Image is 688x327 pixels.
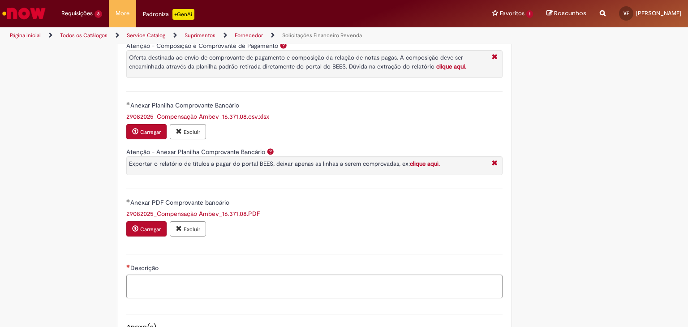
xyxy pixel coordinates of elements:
span: Ajuda para Atenção - Anexar Planilha Comprovante Bancário [265,148,276,155]
span: More [116,9,129,18]
span: 1 [526,10,533,18]
span: Anexar PDF Comprovante bancário [130,198,231,207]
span: Necessários [126,264,130,268]
span: Favoritos [500,9,525,18]
a: Todos os Catálogos [60,32,107,39]
textarea: Descrição [126,275,503,299]
a: Solicitações Financeiro Revenda [282,32,362,39]
span: Anexar Planilha Comprovante Bancário [130,101,241,109]
img: ServiceNow [1,4,47,22]
a: Página inicial [10,32,41,39]
a: Rascunhos [546,9,586,18]
span: Obrigatório Preenchido [126,199,130,202]
label: Atenção - Composição e Comprovante de Pagamento [126,42,278,50]
button: Carregar anexo de Anexar PDF Comprovante bancário Required [126,221,167,237]
button: Carregar anexo de Anexar Planilha Comprovante Bancário Required [126,124,167,139]
span: Ajuda para Atenção - Composição e Comprovante de Pagamento [278,42,289,49]
a: Download de 29082025_Compensação Ambev_16.371,08.csv.xlsx [126,112,269,120]
span: Requisições [61,9,93,18]
a: Download de 29082025_Compensação Ambev_16.371,08.PDF [126,210,260,218]
span: VF [623,10,629,16]
span: [PERSON_NAME] [636,9,681,17]
label: Atenção - Anexar Planilha Comprovante Bancário [126,148,265,156]
a: Service Catalog [127,32,165,39]
small: Excluir [184,129,200,136]
button: Excluir anexo 29082025_Compensação Ambev_16.371,08.PDF [170,221,206,237]
a: clique aqui. [436,63,466,70]
span: Descrição [130,264,160,272]
div: Padroniza [143,9,194,20]
span: Rascunhos [554,9,586,17]
span: Exportar o relatório de títulos a pagar do portal BEES, deixar apenas as linhas a serem comprovad... [129,160,440,168]
span: 3 [95,10,102,18]
a: clique aqui. [410,160,440,168]
small: Carregar [140,129,161,136]
i: Fechar More information Por question_atencao [490,53,500,62]
button: Excluir anexo 29082025_Compensação Ambev_16.371,08.csv.xlsx [170,124,206,139]
a: Suprimentos [185,32,215,39]
i: Fechar More information Por question_atencao_comprovante_bancario [490,159,500,168]
small: Excluir [184,226,200,233]
a: Fornecedor [235,32,263,39]
span: Oferta destinada ao envio de comprovante de pagamento e composição da relação de notas pagas. A c... [129,54,466,70]
ul: Trilhas de página [7,27,452,44]
small: Carregar [140,226,161,233]
p: +GenAi [172,9,194,20]
span: Obrigatório Preenchido [126,102,130,105]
